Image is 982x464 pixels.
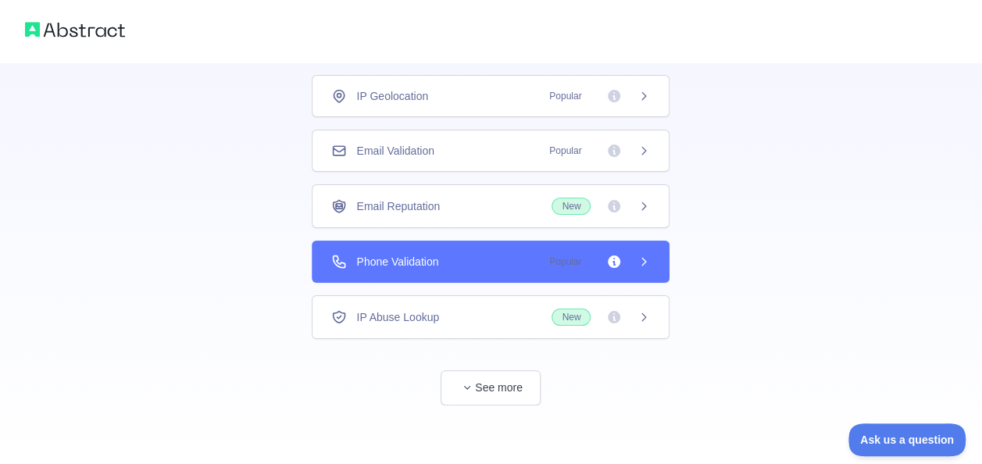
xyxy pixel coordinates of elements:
[356,143,434,159] span: Email Validation
[356,254,438,269] span: Phone Validation
[356,198,440,214] span: Email Reputation
[441,370,541,405] button: See more
[540,88,591,104] span: Popular
[540,254,591,269] span: Popular
[552,198,591,215] span: New
[848,423,966,456] iframe: Toggle Customer Support
[356,88,428,104] span: IP Geolocation
[552,309,591,326] span: New
[540,143,591,159] span: Popular
[356,309,439,325] span: IP Abuse Lookup
[25,19,125,41] img: Abstract logo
